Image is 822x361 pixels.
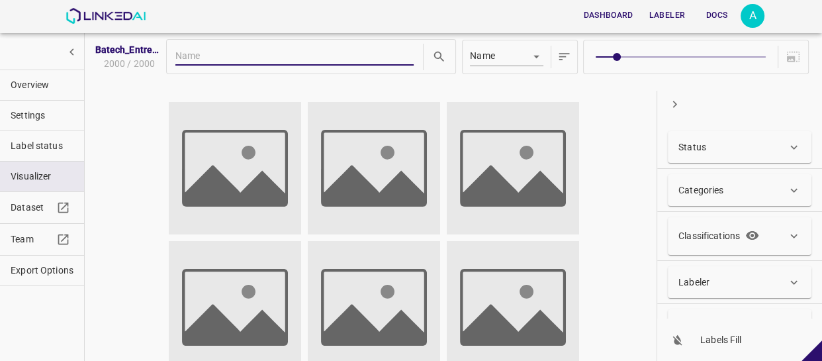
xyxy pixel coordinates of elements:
button: show more [60,40,84,64]
span: Settings [11,109,73,123]
img: LinkedAI [66,8,146,24]
button: Labeler [644,5,690,26]
span: Visualizer [11,170,73,183]
span: 2000 / 2000 [101,57,155,71]
img: img_placeholder [447,102,579,234]
button: sort [554,43,574,71]
button: Open settings [741,4,764,28]
div: A [741,4,764,28]
input: Name [175,48,414,66]
img: img_placeholder [308,102,440,234]
img: img_placeholder [169,102,301,234]
span: Batech_Entrega3_01 [95,43,161,57]
span: Export Options [11,264,73,278]
span: Dataset [11,201,53,215]
span: Overview [11,78,73,92]
button: Docs [696,5,738,26]
span: Label status [11,139,73,153]
span: Team [11,232,53,246]
button: Dashboard [578,5,638,26]
button: search [429,46,449,67]
div: Name [470,48,543,66]
a: Dashboard [575,2,641,29]
a: Labeler [641,2,693,29]
a: Docs [693,2,741,29]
